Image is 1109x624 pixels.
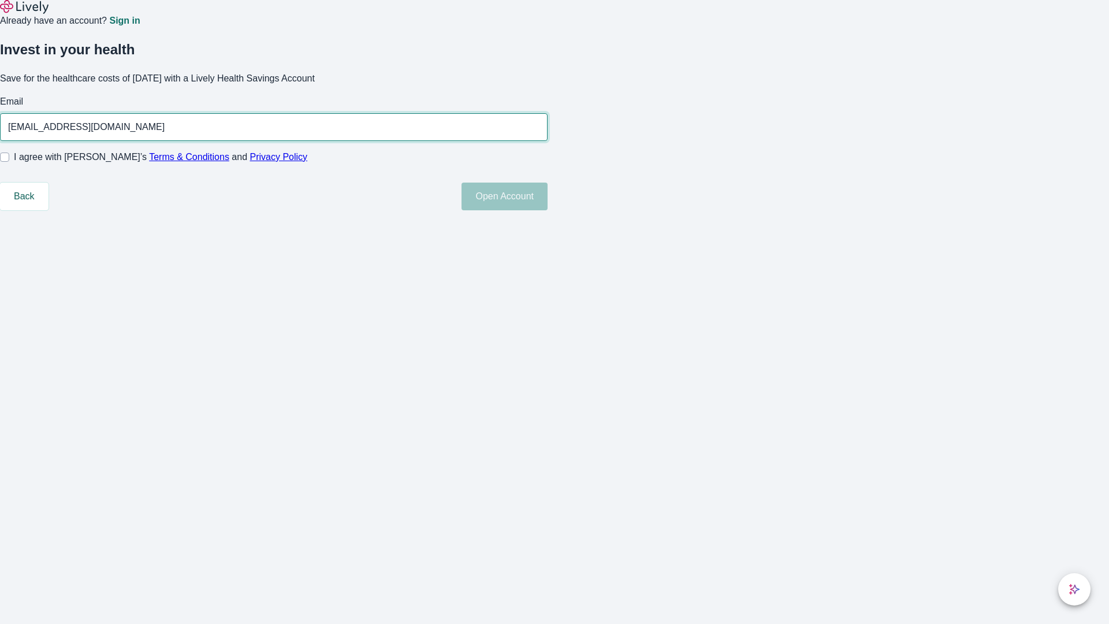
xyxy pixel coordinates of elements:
[14,150,307,164] span: I agree with [PERSON_NAME]’s and
[109,16,140,25] a: Sign in
[1058,573,1091,606] button: chat
[250,152,308,162] a: Privacy Policy
[149,152,229,162] a: Terms & Conditions
[1069,584,1080,595] svg: Lively AI Assistant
